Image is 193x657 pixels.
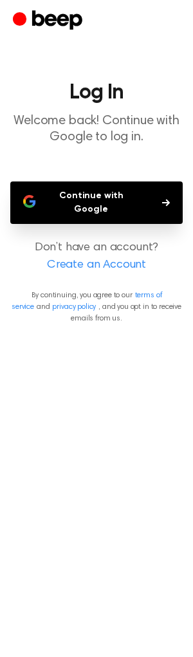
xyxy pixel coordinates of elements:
[10,181,183,224] button: Continue with Google
[10,82,183,103] h1: Log In
[13,257,180,274] a: Create an Account
[10,113,183,145] p: Welcome back! Continue with Google to log in.
[10,239,183,274] p: Don’t have an account?
[13,8,86,33] a: Beep
[52,303,96,311] a: privacy policy
[10,290,183,324] p: By continuing, you agree to our and , and you opt in to receive emails from us.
